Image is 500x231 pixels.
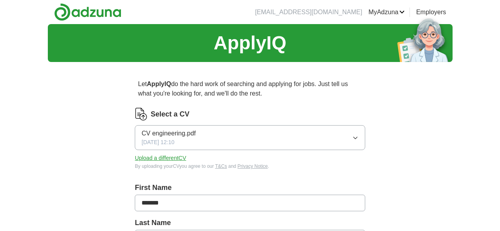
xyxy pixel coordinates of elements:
[215,163,227,169] a: T&Cs
[135,218,365,228] label: Last Name
[255,8,362,17] li: [EMAIL_ADDRESS][DOMAIN_NAME]
[238,163,268,169] a: Privacy Notice
[142,138,174,146] span: [DATE] 12:10
[151,109,189,120] label: Select a CV
[147,81,171,87] strong: ApplyIQ
[135,182,365,193] label: First Name
[142,129,196,138] span: CV engineering.pdf
[213,29,286,57] h1: ApplyIQ
[368,8,405,17] a: MyAdzuna
[135,108,147,120] img: CV Icon
[135,125,365,150] button: CV engineering.pdf[DATE] 12:10
[135,154,186,162] button: Upload a differentCV
[54,3,121,21] img: Adzuna logo
[416,8,446,17] a: Employers
[135,76,365,101] p: Let do the hard work of searching and applying for jobs. Just tell us what you're looking for, an...
[135,163,365,170] div: By uploading your CV you agree to our and .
